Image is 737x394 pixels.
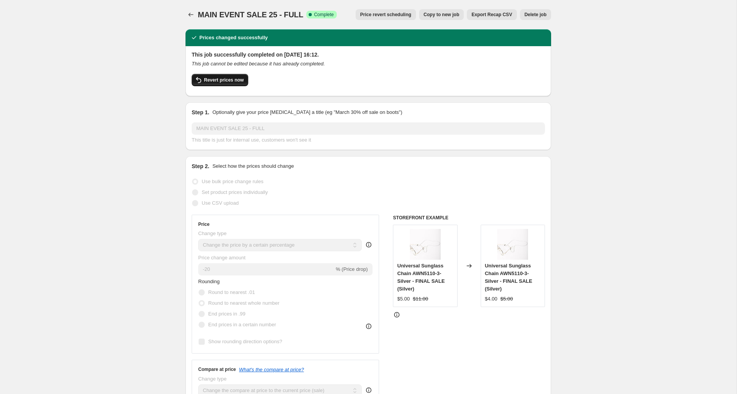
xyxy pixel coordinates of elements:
[365,241,373,249] div: help
[198,279,220,284] span: Rounding
[192,51,545,58] h2: This job successfully completed on [DATE] 16:12.
[410,229,441,260] img: mg_0042-w1100-h1100_80x.jpg
[198,10,303,19] span: MAIN EVENT SALE 25 - FULL
[467,9,516,20] button: Export Recap CSV
[525,12,546,18] span: Delete job
[199,34,268,42] h2: Prices changed successfully
[192,122,545,135] input: 30% off holiday sale
[497,229,528,260] img: mg_0042-w1100-h1100_80x.jpg
[397,263,445,292] span: Universal Sunglass Chain AWN5110-3-Silver - FINAL SALE (Silver)
[198,376,227,382] span: Change type
[208,322,276,327] span: End prices in a certain number
[356,9,416,20] button: Price revert scheduling
[471,12,512,18] span: Export Recap CSV
[212,109,402,116] p: Optionally give your price [MEDICAL_DATA] a title (eg "March 30% off sale on boots")
[186,9,196,20] button: Price change jobs
[424,12,460,18] span: Copy to new job
[198,366,236,372] h3: Compare at price
[208,300,279,306] span: Round to nearest whole number
[500,295,513,303] strike: $5.00
[520,9,551,20] button: Delete job
[413,295,428,303] strike: $11.00
[198,263,334,275] input: -15
[393,215,545,221] h6: STOREFRONT EXAMPLE
[204,77,244,83] span: Revert prices now
[192,109,209,116] h2: Step 1.
[485,263,532,292] span: Universal Sunglass Chain AWN5110-3-Silver - FINAL SALE (Silver)
[202,189,268,195] span: Set product prices individually
[419,9,464,20] button: Copy to new job
[208,339,282,344] span: Show rounding direction options?
[192,74,248,86] button: Revert prices now
[198,255,246,260] span: Price change amount
[485,295,498,303] div: $4.00
[208,311,246,317] span: End prices in .99
[365,386,373,394] div: help
[198,230,227,236] span: Change type
[202,179,263,184] span: Use bulk price change rules
[198,221,209,227] h3: Price
[202,200,239,206] span: Use CSV upload
[192,61,325,67] i: This job cannot be edited because it has already completed.
[360,12,411,18] span: Price revert scheduling
[208,289,255,295] span: Round to nearest .01
[336,266,368,272] span: % (Price drop)
[314,12,334,18] span: Complete
[212,162,294,170] p: Select how the prices should change
[192,137,311,143] span: This title is just for internal use, customers won't see it
[239,367,304,372] button: What's the compare at price?
[397,295,410,303] div: $5.00
[192,162,209,170] h2: Step 2.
